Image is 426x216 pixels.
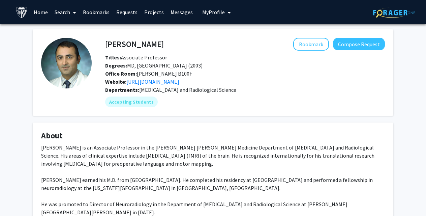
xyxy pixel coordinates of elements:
[293,38,329,51] button: Add Haris Sair to Bookmarks
[202,9,225,16] span: My Profile
[167,0,196,24] a: Messages
[105,54,121,61] b: Titles:
[51,0,80,24] a: Search
[105,70,192,77] span: [PERSON_NAME] B100F
[105,86,139,93] b: Departments:
[41,131,385,141] h4: About
[105,62,127,69] b: Degrees:
[141,0,167,24] a: Projects
[333,38,385,50] button: Compose Request to Haris Sair
[113,0,141,24] a: Requests
[30,0,51,24] a: Home
[105,62,203,69] span: MD, [GEOGRAPHIC_DATA] (2003)
[105,38,164,50] h4: [PERSON_NAME]
[41,38,92,88] img: Profile Picture
[105,54,167,61] span: Associate Professor
[105,70,137,77] b: Office Room:
[5,186,29,211] iframe: Chat
[139,86,236,93] span: [MEDICAL_DATA] and Radiological Science
[80,0,113,24] a: Bookmarks
[105,78,126,85] b: Website:
[373,7,415,18] img: ForagerOne Logo
[16,6,28,18] img: Johns Hopkins University Logo
[105,97,158,107] mat-chip: Accepting Students
[126,78,179,85] a: Opens in a new tab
